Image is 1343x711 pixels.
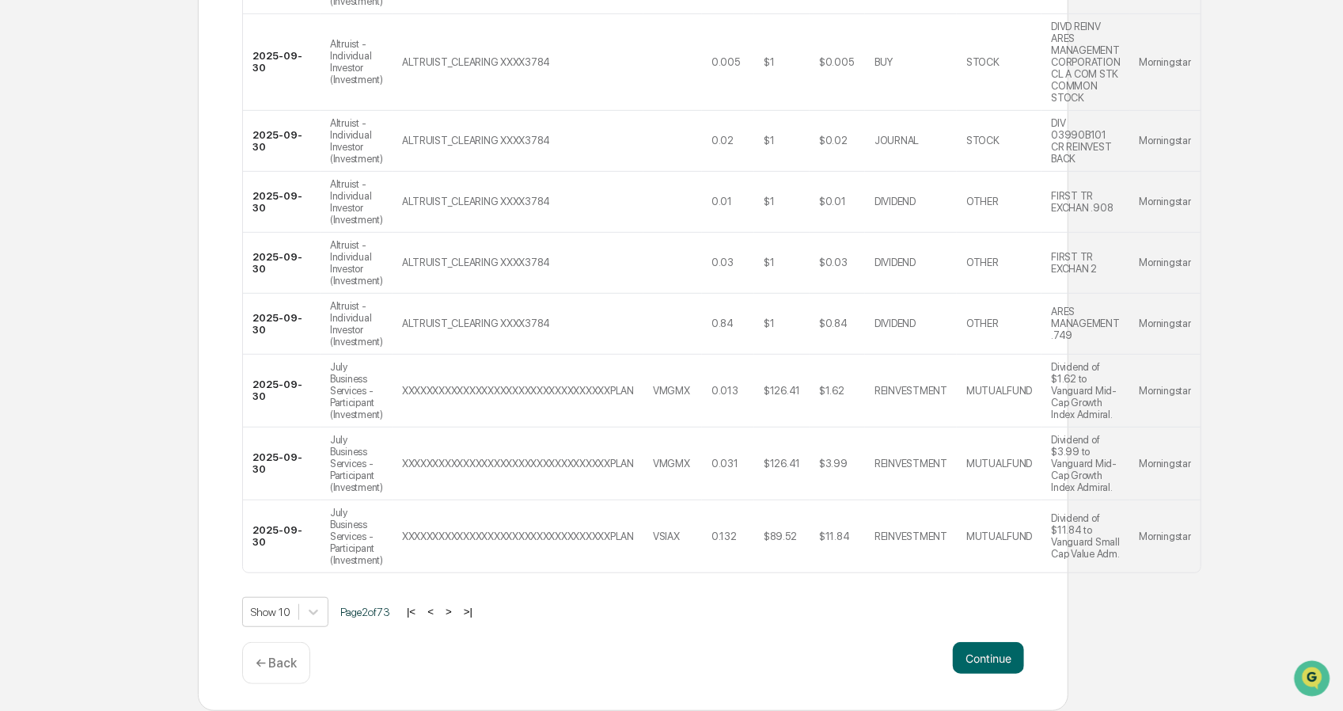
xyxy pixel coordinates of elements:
td: 2025-09-30 [243,14,321,111]
button: > [441,605,457,618]
div: 0.03 [711,257,734,268]
div: Altruist - Individual Investor (Investment) [330,178,383,226]
div: July Business Services - Participant (Investment) [330,361,383,420]
div: $1 [764,317,774,329]
div: OTHER [966,257,999,268]
div: DIVIDEND [874,196,916,207]
td: Morningstar [1130,233,1201,294]
div: Altruist - Individual Investor (Investment) [330,38,383,86]
div: We're available if you need us! [54,136,200,149]
td: 2025-09-30 [243,294,321,355]
p: How can we help? [16,32,288,58]
td: XXXXXXXXXXXXXXXXXXXXXXXXXXXXXXXXXXPLAN [393,500,643,572]
div: OTHER [966,317,999,329]
div: FIRST TR EXCHAN .908 [1051,190,1120,214]
span: Data Lookup [32,229,100,245]
img: 1746055101610-c473b297-6a78-478c-a979-82029cc54cd1 [16,120,44,149]
div: Altruist - Individual Investor (Investment) [330,117,383,165]
div: 0.005 [711,56,740,68]
div: BUY [874,56,893,68]
div: Dividend of $3.99 to Vanguard Mid-Cap Growth Index Admiral. [1051,434,1120,493]
div: Altruist - Individual Investor (Investment) [330,300,383,348]
div: REINVESTMENT [874,385,947,397]
div: STOCK [966,56,1000,68]
div: MUTUALFUND [966,385,1032,397]
div: ARES MANAGEMENT .749 [1051,306,1120,341]
td: ALTRUIST_CLEARING XXXX3784 [393,294,643,355]
button: < [423,605,438,618]
td: ALTRUIST_CLEARING XXXX3784 [393,111,643,172]
div: DIVD REINV ARES MANAGEMENT CORPORATION CL A COM STK COMMON STOCK [1051,21,1120,104]
button: >| [459,605,477,618]
div: Altruist - Individual Investor (Investment) [330,239,383,287]
button: Start new chat [269,125,288,144]
div: $3.99 [819,458,848,470]
div: DIV 03990B101 CR REINVEST BACK [1051,117,1120,165]
td: ALTRUIST_CLEARING XXXX3784 [393,233,643,294]
div: $126.41 [764,458,800,470]
td: ALTRUIST_CLEARING XXXX3784 [393,14,643,111]
td: XXXXXXXXXXXXXXXXXXXXXXXXXXXXXXXXXXPLAN [393,428,643,500]
div: 🖐️ [16,200,28,213]
div: $0.005 [819,56,853,68]
div: FIRST TR EXCHAN 2 [1051,251,1120,275]
div: $0.02 [819,135,848,146]
span: Pylon [157,268,192,279]
span: Page 2 of 73 [340,606,390,618]
td: Morningstar [1130,14,1201,111]
td: Morningstar [1130,500,1201,572]
div: $1.62 [819,385,844,397]
div: July Business Services - Participant (Investment) [330,434,383,493]
iframe: Open customer support [1292,659,1335,701]
div: VMGMX [653,458,690,470]
div: 🗄️ [115,200,127,213]
a: 🔎Data Lookup [9,222,106,251]
div: VMGMX [653,385,690,397]
div: Dividend of $11.84 to Vanguard Small Cap Value Adm. [1051,512,1120,560]
div: $89.52 [764,530,796,542]
div: REINVESTMENT [874,458,947,470]
td: 2025-09-30 [243,172,321,233]
div: 0.01 [711,196,732,207]
div: $11.84 [819,530,849,542]
div: $0.84 [819,317,848,329]
button: Continue [953,642,1024,674]
td: 2025-09-30 [243,111,321,172]
span: Preclearance [32,199,102,215]
p: ← Back [256,656,297,671]
div: $1 [764,196,774,207]
div: Dividend of $1.62 to Vanguard Mid-Cap Growth Index Admiral. [1051,361,1120,420]
div: $1 [764,135,774,146]
div: $0.01 [819,196,846,207]
a: Powered byPylon [112,267,192,279]
div: Start new chat [54,120,260,136]
div: MUTUALFUND [966,530,1032,542]
div: JOURNAL [874,135,919,146]
div: REINVESTMENT [874,530,947,542]
div: 0.84 [711,317,734,329]
td: 2025-09-30 [243,233,321,294]
div: DIVIDEND [874,317,916,329]
td: 2025-09-30 [243,428,321,500]
div: OTHER [966,196,999,207]
div: $1 [764,257,774,268]
div: July Business Services - Participant (Investment) [330,507,383,566]
span: Attestations [131,199,196,215]
a: 🗄️Attestations [108,192,203,221]
div: $0.03 [819,257,848,268]
div: STOCK [966,135,1000,146]
td: 2025-09-30 [243,355,321,428]
div: 0.02 [711,135,734,146]
div: VSIAX [653,530,680,542]
div: $1 [764,56,774,68]
td: ALTRUIST_CLEARING XXXX3784 [393,172,643,233]
div: $126.41 [764,385,800,397]
td: Morningstar [1130,428,1201,500]
td: Morningstar [1130,111,1201,172]
button: |< [402,605,420,618]
td: Morningstar [1130,294,1201,355]
td: Morningstar [1130,355,1201,428]
div: MUTUALFUND [966,458,1032,470]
